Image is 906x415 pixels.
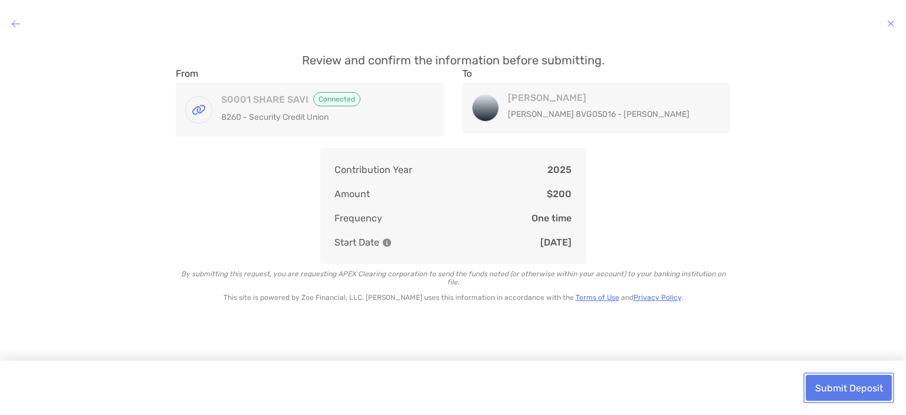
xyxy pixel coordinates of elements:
p: This site is powered by Zoe Financial, LLC. [PERSON_NAME] uses this information in accordance wit... [176,293,730,302]
a: Privacy Policy [633,293,681,302]
p: By submitting this request, you are requesting APEX Clearing corporation to send the funds noted ... [176,270,730,286]
p: Amount [334,187,370,201]
p: Start Date [334,235,391,250]
img: S0001 SHARE SAVI [186,97,212,123]
a: Terms of Use [576,293,619,302]
p: 8260 - Security Credit Union [221,110,421,125]
h4: S0001 SHARE SAVI [221,92,421,106]
p: Frequency [334,211,382,226]
label: From [176,68,198,79]
label: To [462,68,472,79]
span: Connected [313,92,360,106]
p: [PERSON_NAME] 8VG05016 - [PERSON_NAME] [508,107,708,122]
img: Information Icon [383,238,391,247]
img: Roth IRA [472,95,498,121]
p: Contribution Year [334,162,412,177]
h4: [PERSON_NAME] [508,92,708,103]
p: $200 [547,187,572,201]
p: Review and confirm the information before submitting. [176,53,730,68]
p: One time [531,211,572,226]
p: [DATE] [540,235,572,250]
p: 2025 [547,162,572,177]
